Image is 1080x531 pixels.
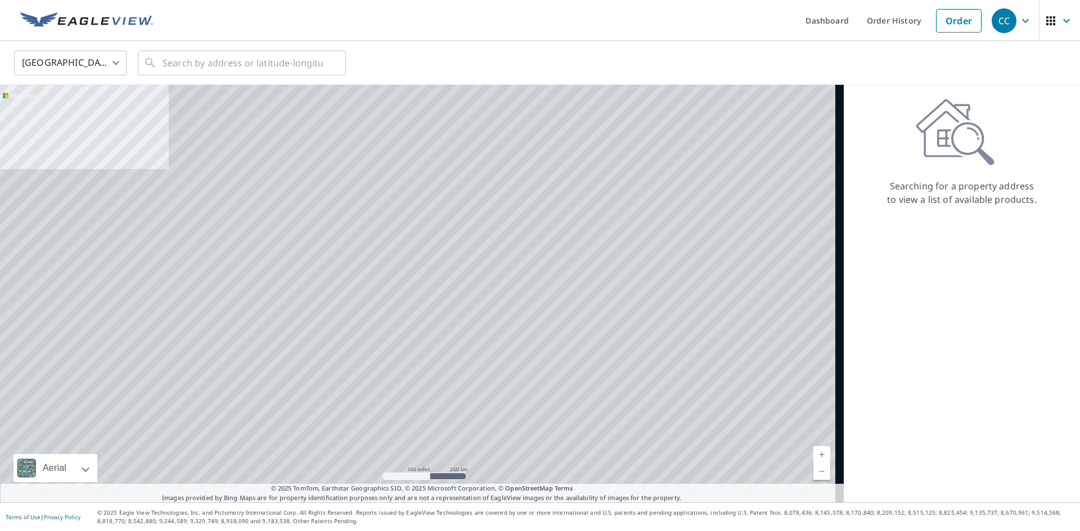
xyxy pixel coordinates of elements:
a: Current Level 5, Zoom Out [813,463,830,480]
div: CC [992,8,1016,33]
div: Aerial [39,454,70,482]
img: EV Logo [20,12,153,29]
input: Search by address or latitude-longitude [163,47,323,79]
a: Terms [555,484,573,492]
a: OpenStreetMap [505,484,552,492]
a: Order [936,9,982,33]
p: | [6,514,80,520]
a: Current Level 5, Zoom In [813,446,830,463]
span: © 2025 TomTom, Earthstar Geographics SIO, © 2025 Microsoft Corporation, © [271,484,573,493]
a: Terms of Use [6,513,40,521]
p: Searching for a property address to view a list of available products. [886,179,1037,206]
div: [GEOGRAPHIC_DATA] [14,47,127,79]
a: Privacy Policy [44,513,80,521]
p: © 2025 Eagle View Technologies, Inc. and Pictometry International Corp. All Rights Reserved. Repo... [97,509,1074,525]
div: Aerial [13,454,97,482]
